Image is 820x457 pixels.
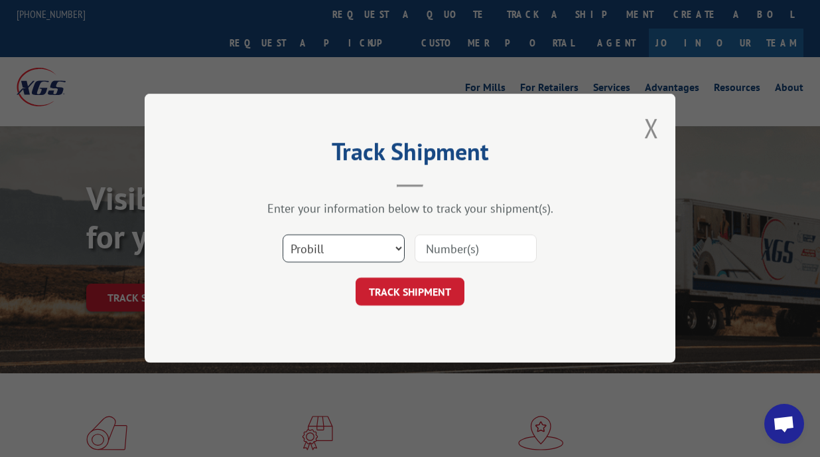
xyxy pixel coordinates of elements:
input: Number(s) [415,235,537,263]
div: Enter your information below to track your shipment(s). [211,201,609,217]
button: Close modal [644,110,659,145]
button: TRACK SHIPMENT [356,278,464,306]
div: Open chat [764,404,804,444]
h2: Track Shipment [211,142,609,167]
